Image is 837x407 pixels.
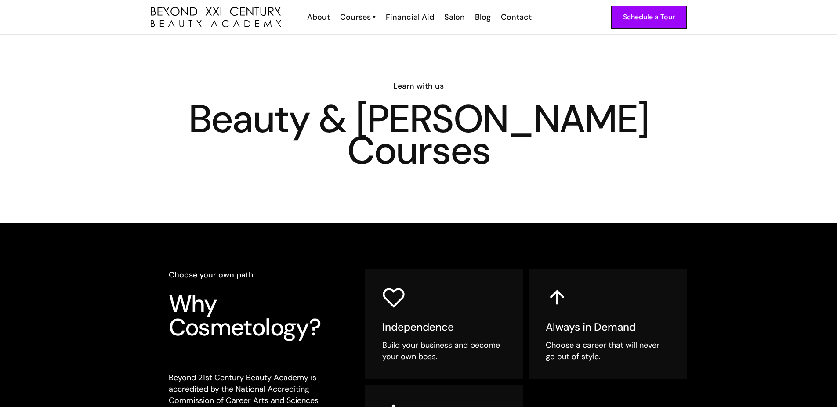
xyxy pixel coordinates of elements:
h1: Beauty & [PERSON_NAME] Courses [151,103,687,166]
div: Salon [444,11,465,23]
a: Schedule a Tour [611,6,687,29]
h5: Independence [382,321,506,334]
div: About [307,11,330,23]
img: up arrow [546,286,569,309]
a: Contact [495,11,536,23]
img: beyond 21st century beauty academy logo [151,7,281,28]
h6: Learn with us [151,80,687,92]
a: Courses [340,11,376,23]
div: Choose a career that will never go out of style. [546,339,670,362]
div: Contact [501,11,532,23]
a: Financial Aid [380,11,438,23]
div: Financial Aid [386,11,434,23]
div: Build your business and become your own boss. [382,339,506,362]
div: Courses [340,11,371,23]
h3: Why Cosmetology? [169,292,340,339]
img: heart icon [382,286,405,309]
div: Schedule a Tour [623,11,675,23]
h5: Always in Demand [546,321,670,334]
h6: Choose your own path [169,269,340,281]
div: Blog [475,11,491,23]
a: home [151,7,281,28]
a: About [301,11,334,23]
a: Salon [438,11,469,23]
a: Blog [469,11,495,23]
